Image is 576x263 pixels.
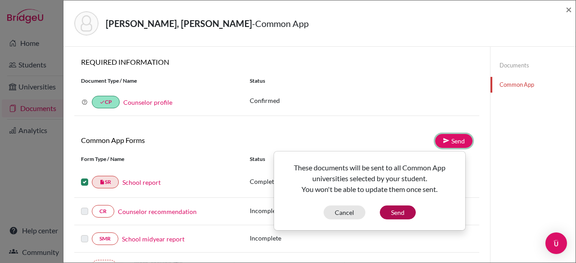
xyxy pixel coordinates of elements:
a: Counselor profile [123,98,172,106]
p: Complete [250,177,342,186]
div: Status [250,155,342,163]
a: doneCP [92,96,120,108]
i: done [99,99,105,105]
h6: REQUIRED INFORMATION [74,58,479,66]
p: Incomplete [250,206,342,215]
button: Cancel [324,205,365,219]
a: CR [92,205,114,218]
p: Incomplete [250,233,342,243]
i: insert_drive_file [99,179,105,185]
a: Send [435,134,472,148]
a: School midyear report [122,234,184,244]
div: Send [274,151,466,231]
div: Open Intercom Messenger [545,232,567,254]
div: Document Type / Name [74,77,243,85]
a: SMR [92,232,118,245]
h6: Common App Forms [74,136,277,144]
a: insert_drive_fileSR [92,176,119,188]
a: School report [122,178,161,187]
div: Status [243,77,479,85]
a: Common App [490,77,576,93]
p: Confirmed [250,96,472,105]
span: × [566,3,572,16]
strong: [PERSON_NAME], [PERSON_NAME] [106,18,252,29]
div: Form Type / Name [74,155,243,163]
span: - Common App [252,18,309,29]
button: Send [380,205,416,219]
a: Counselor recommendation [118,207,197,216]
button: Close [566,4,572,15]
a: Documents [490,58,576,73]
p: These documents will be sent to all Common App universities selected by your student. You won't b... [281,162,458,195]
